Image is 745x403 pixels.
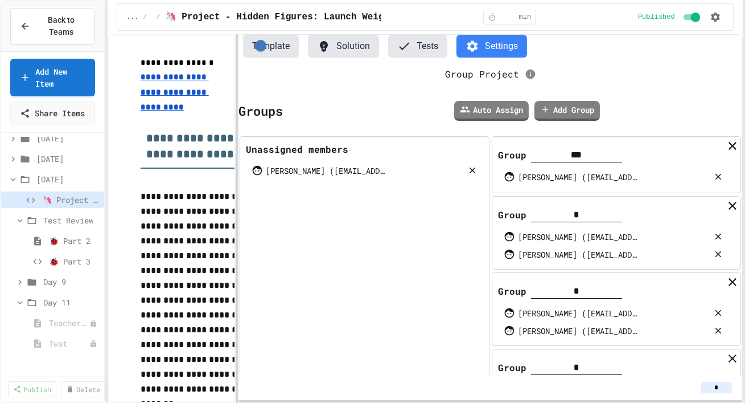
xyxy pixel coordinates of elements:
[157,13,160,22] span: /
[61,381,105,397] a: Delete
[8,381,56,397] a: Publish
[143,13,147,22] span: /
[43,296,100,308] span: Day 11
[638,13,675,22] span: Published
[30,358,100,370] span: U1M2: Using Classes and Objects
[49,337,89,349] span: Test
[126,13,139,22] span: ...
[49,317,89,329] span: Teacher Day Plan
[89,340,97,348] div: Unpublished
[10,8,95,44] button: Back to Teams
[43,276,100,288] span: Day 9
[36,153,100,165] span: [DATE]
[49,255,100,267] span: 🐞 Part 3
[10,59,95,96] a: Add New Item
[519,13,532,22] span: min
[638,10,702,24] div: Content is published and visible to students
[43,214,100,226] span: Test Review
[37,14,85,38] span: Back to Teams
[49,235,100,247] span: 🐞 Part 2
[165,10,455,24] span: 🦄 Project - Hidden Figures: Launch Weight Calculator
[36,173,100,185] span: [DATE]
[42,194,100,206] span: 🦄 Project - Hidden Figures: Launch Weight Calculator
[36,132,100,144] span: [DATE]
[89,319,97,327] div: Unpublished
[10,101,95,125] a: Share Items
